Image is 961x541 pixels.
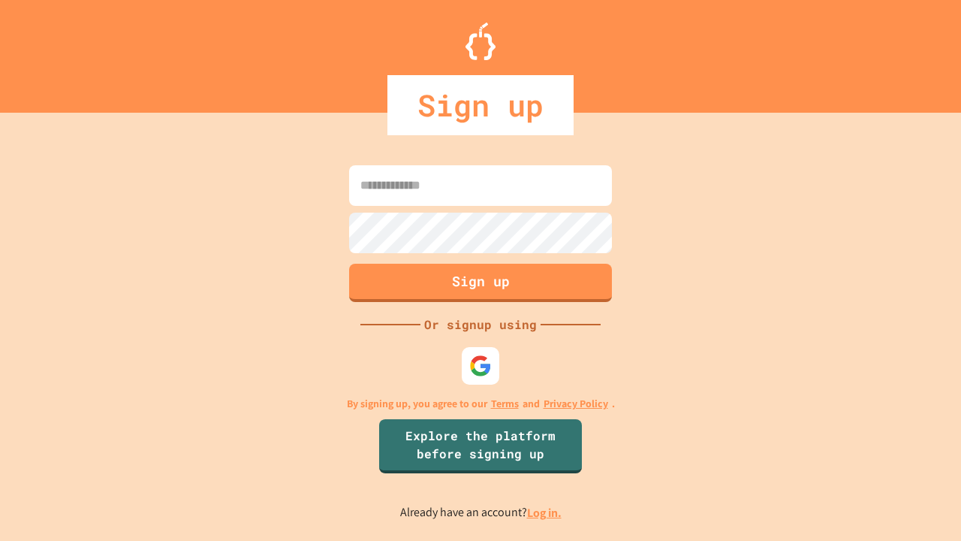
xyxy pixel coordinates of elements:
[544,396,608,412] a: Privacy Policy
[420,316,541,334] div: Or signup using
[349,264,612,302] button: Sign up
[347,396,615,412] p: By signing up, you agree to our and .
[400,503,562,522] p: Already have an account?
[465,23,496,60] img: Logo.svg
[527,505,562,521] a: Log in.
[469,355,492,377] img: google-icon.svg
[387,75,574,135] div: Sign up
[379,419,582,473] a: Explore the platform before signing up
[491,396,519,412] a: Terms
